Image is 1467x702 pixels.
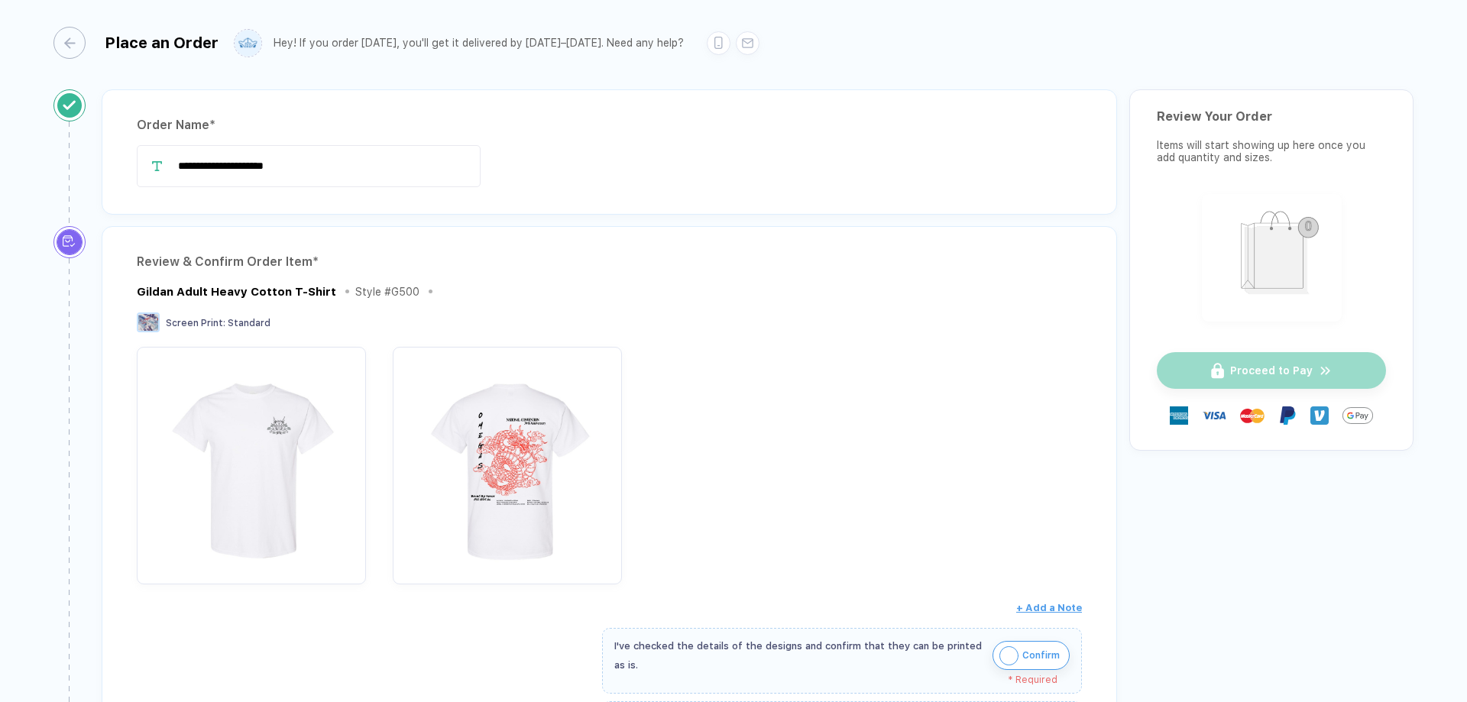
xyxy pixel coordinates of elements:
div: Review & Confirm Order Item [137,250,1082,274]
div: Items will start showing up here once you add quantity and sizes. [1157,139,1386,163]
span: Screen Print : [166,318,225,328]
div: Hey! If you order [DATE], you'll get it delivered by [DATE]–[DATE]. Need any help? [274,37,684,50]
span: + Add a Note [1016,602,1082,613]
img: shopping_bag.png [1209,201,1335,312]
span: Confirm [1022,643,1060,668]
div: * Required [614,675,1057,685]
img: Paypal [1278,406,1297,425]
img: visa [1202,403,1226,428]
div: Order Name [137,113,1082,137]
img: bf8b1c78-aea6-43db-8525-a807a80fc5a6_nt_back_1757371777753.jpg [400,354,614,568]
img: express [1170,406,1188,425]
button: + Add a Note [1016,596,1082,620]
img: GPay [1342,400,1373,431]
img: bf8b1c78-aea6-43db-8525-a807a80fc5a6_nt_front_1757371777750.jpg [144,354,358,568]
img: Venmo [1310,406,1329,425]
div: Style # G500 [355,286,419,298]
div: Gildan Adult Heavy Cotton T-Shirt [137,285,336,299]
img: user profile [235,30,261,57]
div: Place an Order [105,34,219,52]
img: master-card [1240,403,1265,428]
div: I've checked the details of the designs and confirm that they can be printed as is. [614,636,985,675]
div: Review Your Order [1157,109,1386,124]
img: icon [999,646,1018,665]
span: Standard [228,318,270,328]
img: Screen Print [137,312,160,332]
button: iconConfirm [993,641,1070,670]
